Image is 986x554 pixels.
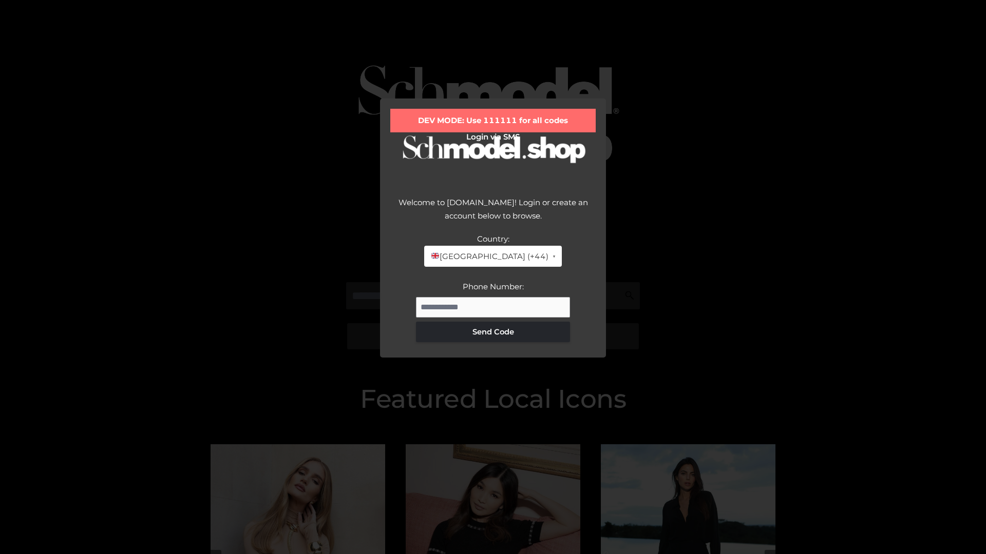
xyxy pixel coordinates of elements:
[430,250,548,263] span: [GEOGRAPHIC_DATA] (+44)
[390,196,596,232] div: Welcome to [DOMAIN_NAME]! Login or create an account below to browse.
[431,252,439,260] img: 🇬🇧
[390,109,596,132] div: DEV MODE: Use 111111 for all codes
[463,282,524,291] label: Phone Number:
[416,322,570,342] button: Send Code
[390,132,596,142] h2: Login via SMS
[477,234,509,244] label: Country:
